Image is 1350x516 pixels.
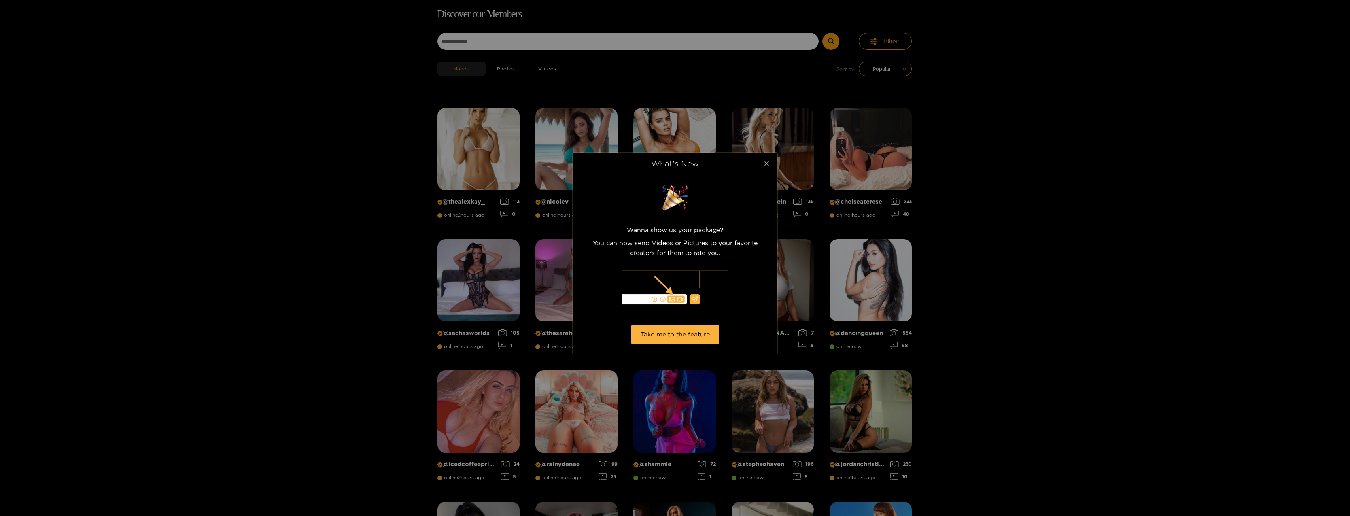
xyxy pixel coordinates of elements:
[582,225,768,235] p: Wanna show us your package?
[755,153,777,175] button: Close
[622,270,728,312] img: illustration
[582,238,768,258] p: You can now send Videos or Pictures to your favorite creators for them to rate you.
[655,183,695,212] img: surprise image
[582,159,768,168] div: What's New
[631,325,719,344] button: Take me to the feature
[764,161,770,166] span: close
